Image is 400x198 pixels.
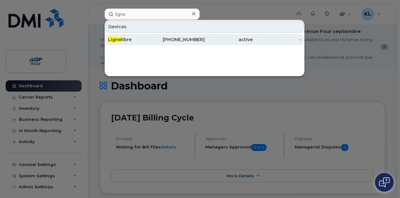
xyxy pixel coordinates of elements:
[105,21,304,33] div: Devices
[156,36,205,43] div: [PHONE_NUMBER]
[105,34,304,45] a: Lignelibre[PHONE_NUMBER]active-
[379,177,390,187] img: Open chat
[108,36,156,43] div: libre
[205,36,253,43] div: active
[108,37,121,42] span: Ligne
[253,36,301,43] div: -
